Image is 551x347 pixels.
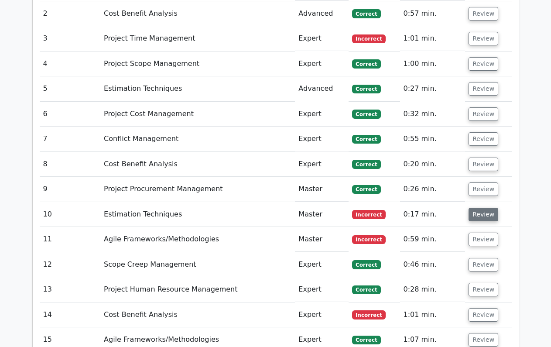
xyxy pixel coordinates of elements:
td: 8 [40,152,101,177]
td: 9 [40,177,101,202]
button: Review [469,158,498,171]
button: Review [469,32,498,45]
button: Review [469,182,498,196]
button: Review [469,132,498,146]
button: Review [469,57,498,71]
span: Correct [352,160,380,168]
td: Expert [295,302,349,327]
td: 14 [40,302,101,327]
td: Project Time Management [100,26,295,51]
td: 7 [40,127,101,151]
td: 1:00 min. [400,52,465,76]
button: Review [469,308,498,322]
span: Incorrect [352,34,386,43]
button: Review [469,283,498,296]
button: Review [469,208,498,221]
button: Review [469,82,498,96]
td: Project Human Resource Management [100,277,295,302]
td: 2 [40,1,101,26]
td: Master [295,177,349,202]
td: Scope Creep Management [100,252,295,277]
td: 5 [40,76,101,101]
td: Expert [295,127,349,151]
td: Expert [295,102,349,127]
td: Cost Benefit Analysis [100,152,295,177]
td: 3 [40,26,101,51]
td: 0:46 min. [400,252,465,277]
td: Expert [295,26,349,51]
td: 6 [40,102,101,127]
button: Review [469,258,498,271]
td: Expert [295,252,349,277]
td: Master [295,227,349,252]
td: Project Scope Management [100,52,295,76]
td: 12 [40,252,101,277]
td: 0:57 min. [400,1,465,26]
td: 0:27 min. [400,76,465,101]
td: 0:28 min. [400,277,465,302]
td: Expert [295,277,349,302]
td: Conflict Management [100,127,295,151]
button: Review [469,107,498,121]
td: 13 [40,277,101,302]
span: Correct [352,260,380,269]
td: 1:01 min. [400,302,465,327]
span: Correct [352,9,380,18]
span: Correct [352,185,380,194]
td: 0:59 min. [400,227,465,252]
span: Incorrect [352,235,386,244]
td: Project Procurement Management [100,177,295,202]
td: Expert [295,152,349,177]
td: Expert [295,52,349,76]
td: Cost Benefit Analysis [100,302,295,327]
td: 0:26 min. [400,177,465,202]
span: Correct [352,59,380,68]
span: Correct [352,110,380,118]
td: 1:01 min. [400,26,465,51]
td: 0:32 min. [400,102,465,127]
span: Correct [352,85,380,93]
td: 0:20 min. [400,152,465,177]
td: Master [295,202,349,227]
td: 0:17 min. [400,202,465,227]
button: Review [469,7,498,21]
span: Correct [352,135,380,144]
td: Cost Benefit Analysis [100,1,295,26]
td: Advanced [295,1,349,26]
td: 10 [40,202,101,227]
td: 4 [40,52,101,76]
td: Project Cost Management [100,102,295,127]
span: Incorrect [352,310,386,319]
button: Review [469,333,498,347]
td: Advanced [295,76,349,101]
button: Review [469,233,498,246]
span: Correct [352,336,380,344]
span: Incorrect [352,210,386,219]
td: 11 [40,227,101,252]
td: Estimation Techniques [100,76,295,101]
td: 0:55 min. [400,127,465,151]
td: Estimation Techniques [100,202,295,227]
span: Correct [352,285,380,294]
td: Agile Frameworks/Methodologies [100,227,295,252]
